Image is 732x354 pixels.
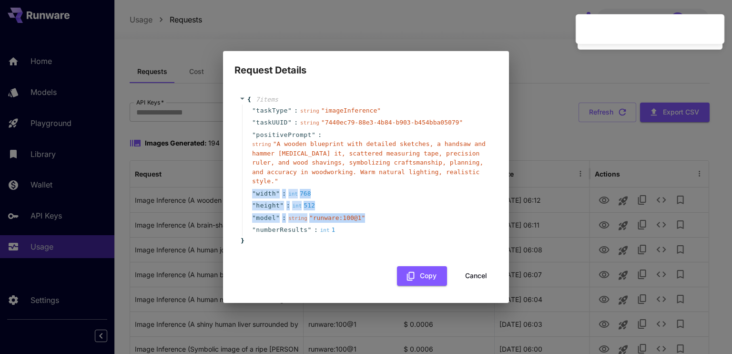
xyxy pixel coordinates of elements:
[308,226,312,233] span: "
[292,201,315,210] div: 512
[288,191,298,197] span: int
[252,202,256,209] span: "
[300,120,319,126] span: string
[288,215,307,221] span: string
[252,140,486,185] span: " A wooden blueprint with detailed sketches, a handsaw and hammer [MEDICAL_DATA] it, scattered me...
[252,214,256,221] span: "
[286,201,290,210] span: :
[280,202,284,209] span: "
[288,189,311,198] div: 768
[256,225,307,235] span: numberResults
[256,213,276,223] span: model
[252,131,256,138] span: "
[321,119,463,126] span: " 7440ec79-88e3-4b84-b903-b454bba05079 "
[294,106,298,115] span: :
[256,189,276,198] span: width
[223,51,509,78] h2: Request Details
[309,214,365,221] span: " runware:100@1 "
[312,131,315,138] span: "
[252,190,256,197] span: "
[252,107,256,114] span: "
[276,190,280,197] span: "
[256,201,280,210] span: height
[239,236,244,246] span: }
[300,108,319,114] span: string
[282,189,286,198] span: :
[288,107,292,114] span: "
[247,95,251,104] span: {
[294,118,298,127] span: :
[288,119,292,126] span: "
[256,118,288,127] span: taskUUID
[318,130,322,140] span: :
[256,106,288,115] span: taskType
[321,107,381,114] span: " imageInference "
[320,225,335,235] div: 1
[256,96,278,103] span: 7 item s
[276,214,280,221] span: "
[252,141,271,147] span: string
[397,266,447,286] button: Copy
[314,225,318,235] span: :
[282,213,286,223] span: :
[455,266,498,286] button: Cancel
[256,130,312,140] span: positivePrompt
[252,119,256,126] span: "
[292,203,302,209] span: int
[320,227,330,233] span: int
[252,226,256,233] span: "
